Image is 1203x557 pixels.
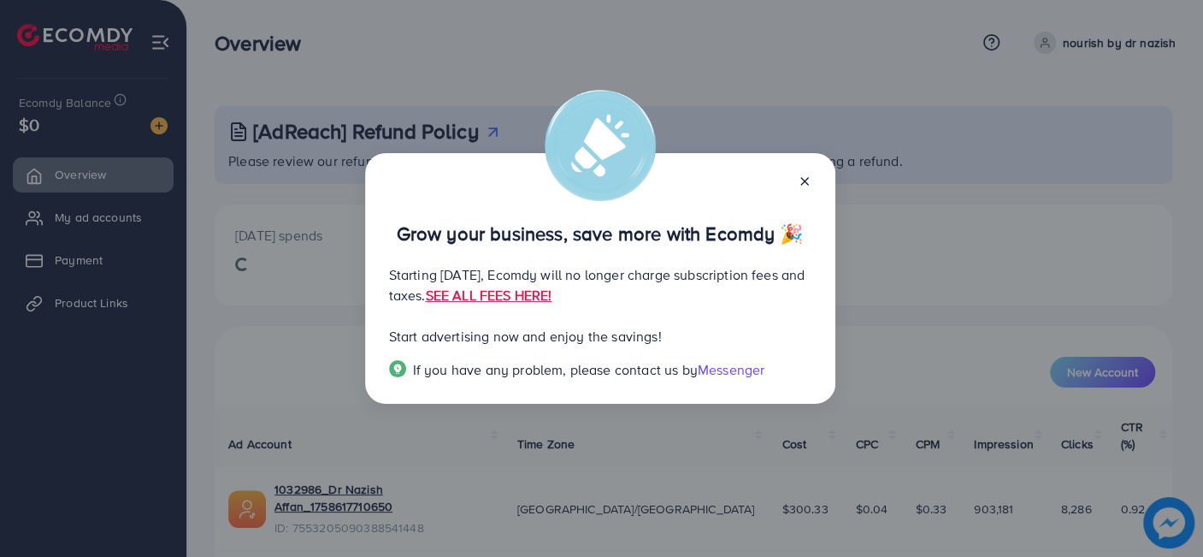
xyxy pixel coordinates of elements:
img: alert [545,90,656,201]
p: Starting [DATE], Ecomdy will no longer charge subscription fees and taxes. [389,264,811,305]
img: Popup guide [389,360,406,377]
span: Messenger [698,360,764,379]
p: Grow your business, save more with Ecomdy 🎉 [389,223,811,244]
p: Start advertising now and enjoy the savings! [389,326,811,347]
a: SEE ALL FEES HERE! [425,286,551,305]
span: If you have any problem, please contact us by [413,360,698,379]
